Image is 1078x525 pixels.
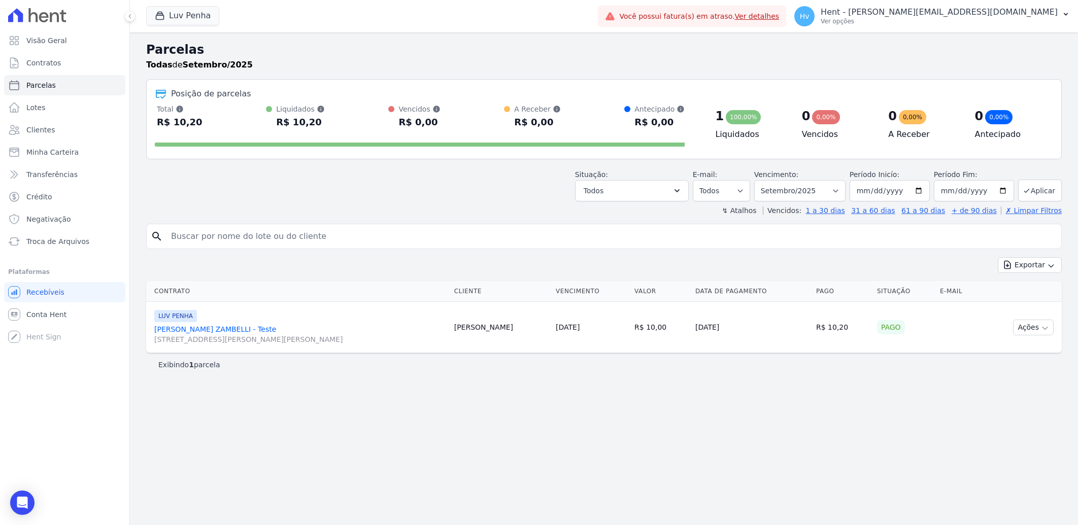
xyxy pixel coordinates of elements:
[398,114,440,130] div: R$ 0,00
[26,36,67,46] span: Visão Geral
[1013,320,1054,335] button: Ações
[715,108,724,124] div: 1
[146,6,219,25] button: Luv Penha
[812,110,839,124] div: 0,00%
[575,170,608,179] label: Situação:
[8,266,121,278] div: Plataformas
[157,114,203,130] div: R$ 10,20
[786,2,1078,30] button: Hv Hent - [PERSON_NAME][EMAIL_ADDRESS][DOMAIN_NAME] Ver opções
[26,236,89,247] span: Troca de Arquivos
[952,206,997,215] a: + de 90 dias
[26,192,52,202] span: Crédito
[722,206,756,215] label: ↯ Atalhos
[802,108,811,124] div: 0
[634,114,685,130] div: R$ 0,00
[183,60,253,69] strong: Setembro/2025
[4,53,125,73] a: Contratos
[4,97,125,118] a: Lotes
[634,104,685,114] div: Antecipado
[901,206,945,215] a: 61 a 90 dias
[146,59,253,71] p: de
[4,304,125,325] a: Conta Hent
[4,142,125,162] a: Minha Carteira
[1018,180,1062,201] button: Aplicar
[4,120,125,140] a: Clientes
[934,169,1014,180] label: Período Fim:
[630,281,691,302] th: Valor
[146,60,173,69] strong: Todas
[691,281,812,302] th: Data de Pagamento
[693,170,718,179] label: E-mail:
[450,281,552,302] th: Cliente
[514,104,560,114] div: A Receber
[26,125,55,135] span: Clientes
[10,491,35,515] div: Open Intercom Messenger
[998,257,1062,273] button: Exportar
[276,114,325,130] div: R$ 10,20
[26,80,56,90] span: Parcelas
[800,13,810,20] span: Hv
[873,281,936,302] th: Situação
[575,180,689,201] button: Todos
[812,281,873,302] th: Pago
[26,287,64,297] span: Recebíveis
[4,209,125,229] a: Negativação
[158,360,220,370] p: Exibindo parcela
[899,110,926,124] div: 0,00%
[514,114,560,130] div: R$ 0,00
[154,310,197,322] span: LUV PENHA
[4,231,125,252] a: Troca de Arquivos
[726,110,761,124] div: 100,00%
[154,324,446,344] a: [PERSON_NAME] ZAMBELLI - Teste[STREET_ADDRESS][PERSON_NAME][PERSON_NAME]
[715,128,785,141] h4: Liquidados
[691,302,812,353] td: [DATE]
[556,323,580,331] a: [DATE]
[975,128,1045,141] h4: Antecipado
[735,12,780,20] a: Ver detalhes
[26,169,78,180] span: Transferências
[812,302,873,353] td: R$ 10,20
[754,170,798,179] label: Vencimento:
[165,226,1057,247] input: Buscar por nome do lote ou do cliente
[4,282,125,302] a: Recebíveis
[821,7,1058,17] p: Hent - [PERSON_NAME][EMAIL_ADDRESS][DOMAIN_NAME]
[146,281,450,302] th: Contrato
[851,206,895,215] a: 31 a 60 dias
[630,302,691,353] td: R$ 10,00
[4,187,125,207] a: Crédito
[821,17,1058,25] p: Ver opções
[806,206,845,215] a: 1 a 30 dias
[157,104,203,114] div: Total
[26,58,61,68] span: Contratos
[26,147,79,157] span: Minha Carteira
[26,214,71,224] span: Negativação
[888,128,958,141] h4: A Receber
[398,104,440,114] div: Vencidos
[877,320,905,334] div: Pago
[154,334,446,344] span: [STREET_ADDRESS][PERSON_NAME][PERSON_NAME]
[552,281,630,302] th: Vencimento
[850,170,899,179] label: Período Inicío:
[888,108,897,124] div: 0
[450,302,552,353] td: [PERSON_NAME]
[975,108,984,124] div: 0
[4,30,125,51] a: Visão Geral
[146,41,1062,59] h2: Parcelas
[4,164,125,185] a: Transferências
[802,128,872,141] h4: Vencidos
[171,88,251,100] div: Posição de parcelas
[26,102,46,113] span: Lotes
[26,309,66,320] span: Conta Hent
[276,104,325,114] div: Liquidados
[1001,206,1062,215] a: ✗ Limpar Filtros
[985,110,1013,124] div: 0,00%
[4,75,125,95] a: Parcelas
[584,185,603,197] span: Todos
[936,281,982,302] th: E-mail
[763,206,801,215] label: Vencidos:
[619,11,779,22] span: Você possui fatura(s) em atraso.
[151,230,163,242] i: search
[189,361,194,369] b: 1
